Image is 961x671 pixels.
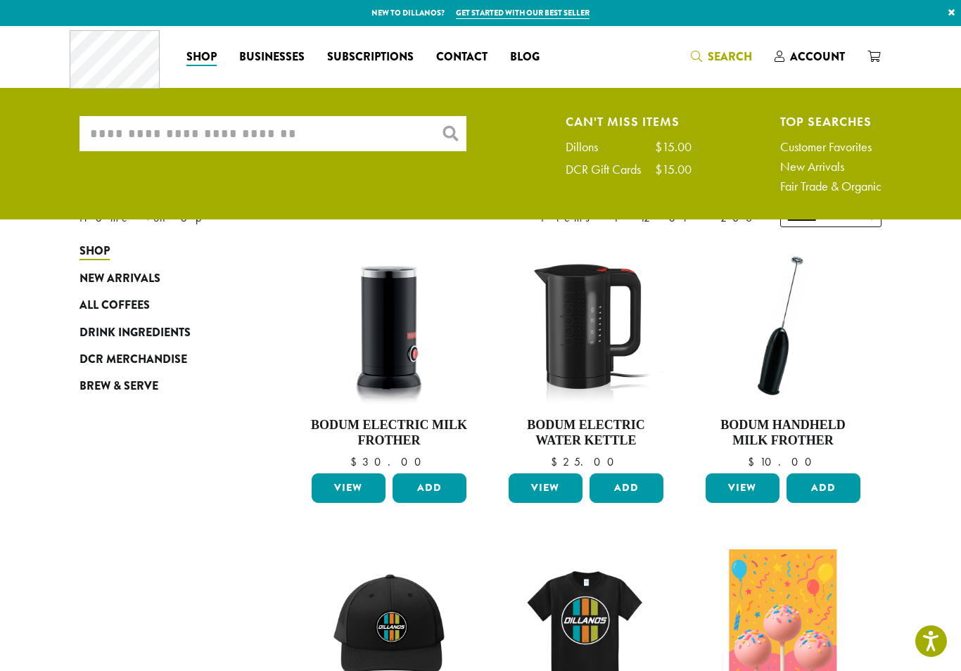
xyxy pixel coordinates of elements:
[551,454,620,469] bdi: 25.00
[505,245,667,468] a: Bodum Electric Water Kettle $25.00
[510,49,540,66] span: Blog
[79,319,248,345] a: Drink Ingredients
[175,46,228,68] a: Shop
[509,473,583,503] a: View
[566,141,612,153] div: Dillons
[79,346,248,373] a: DCR Merchandise
[551,454,563,469] span: $
[748,454,760,469] span: $
[505,418,667,448] h4: Bodum Electric Water Kettle
[780,141,882,153] a: Customer Favorites
[566,116,692,127] h4: Can't Miss Items
[702,418,864,448] h4: Bodum Handheld Milk Frother
[239,49,305,66] span: Businesses
[79,292,248,319] a: All Coffees
[327,49,414,66] span: Subscriptions
[702,245,864,407] img: DP3927.01-002.png
[780,180,882,193] a: Fair Trade & Organic
[680,45,763,68] a: Search
[79,265,248,292] a: New Arrivals
[708,49,752,65] span: Search
[456,7,590,19] a: Get started with our best seller
[308,245,470,407] img: DP3954.01-002.png
[350,454,428,469] bdi: 30.00
[702,245,864,468] a: Bodum Handheld Milk Frother $10.00
[780,116,882,127] h4: Top Searches
[308,245,470,468] a: Bodum Electric Milk Frother $30.00
[393,473,466,503] button: Add
[566,163,655,176] div: DCR Gift Cards
[186,49,217,66] span: Shop
[790,49,845,65] span: Account
[787,473,860,503] button: Add
[350,454,362,469] span: $
[780,160,882,173] a: New Arrivals
[79,270,160,288] span: New Arrivals
[655,141,692,153] div: $15.00
[308,418,470,448] h4: Bodum Electric Milk Frother
[436,49,488,66] span: Contact
[505,245,667,407] img: DP3955.01.png
[655,163,692,176] div: $15.00
[748,454,818,469] bdi: 10.00
[79,378,158,395] span: Brew & Serve
[590,473,663,503] button: Add
[79,238,248,264] a: Shop
[706,473,779,503] a: View
[79,243,110,260] span: Shop
[79,351,187,369] span: DCR Merchandise
[79,324,191,342] span: Drink Ingredients
[312,473,386,503] a: View
[79,373,248,400] a: Brew & Serve
[79,297,150,314] span: All Coffees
